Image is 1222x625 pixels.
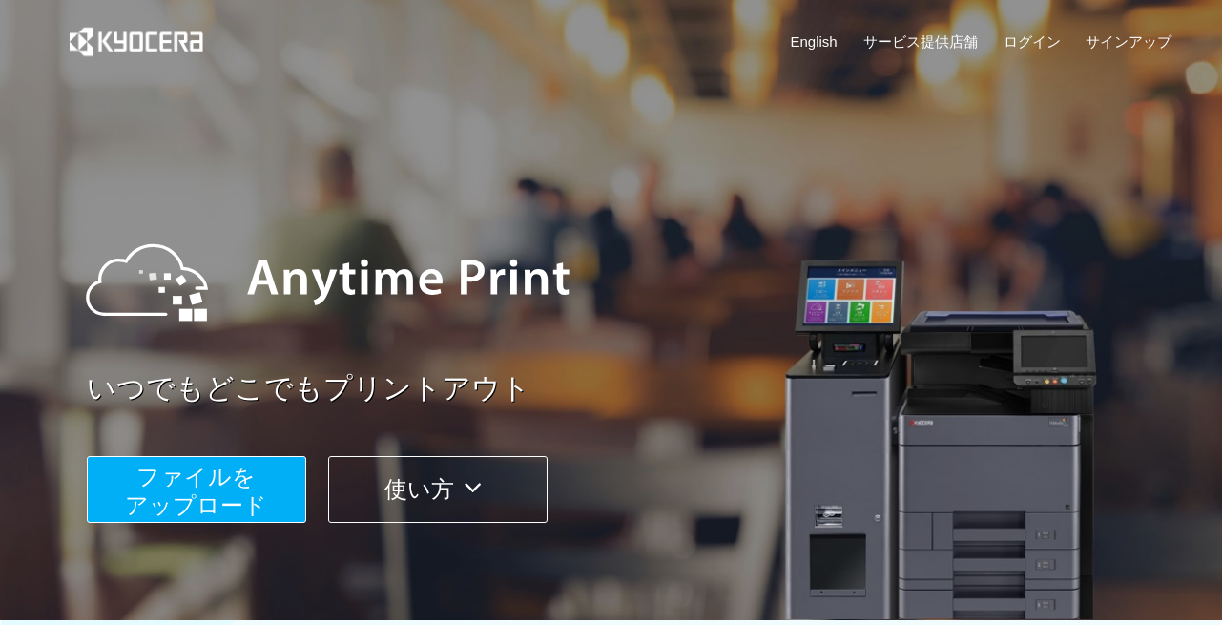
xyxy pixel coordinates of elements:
button: ファイルを​​アップロード [87,456,306,523]
a: English [791,31,838,52]
span: ファイルを ​​アップロード [125,464,267,518]
button: 使い方 [328,456,548,523]
a: ログイン [1004,31,1061,52]
a: いつでもどこでもプリントアウト [87,368,1184,409]
a: サービス提供店舗 [863,31,978,52]
a: サインアップ [1086,31,1171,52]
